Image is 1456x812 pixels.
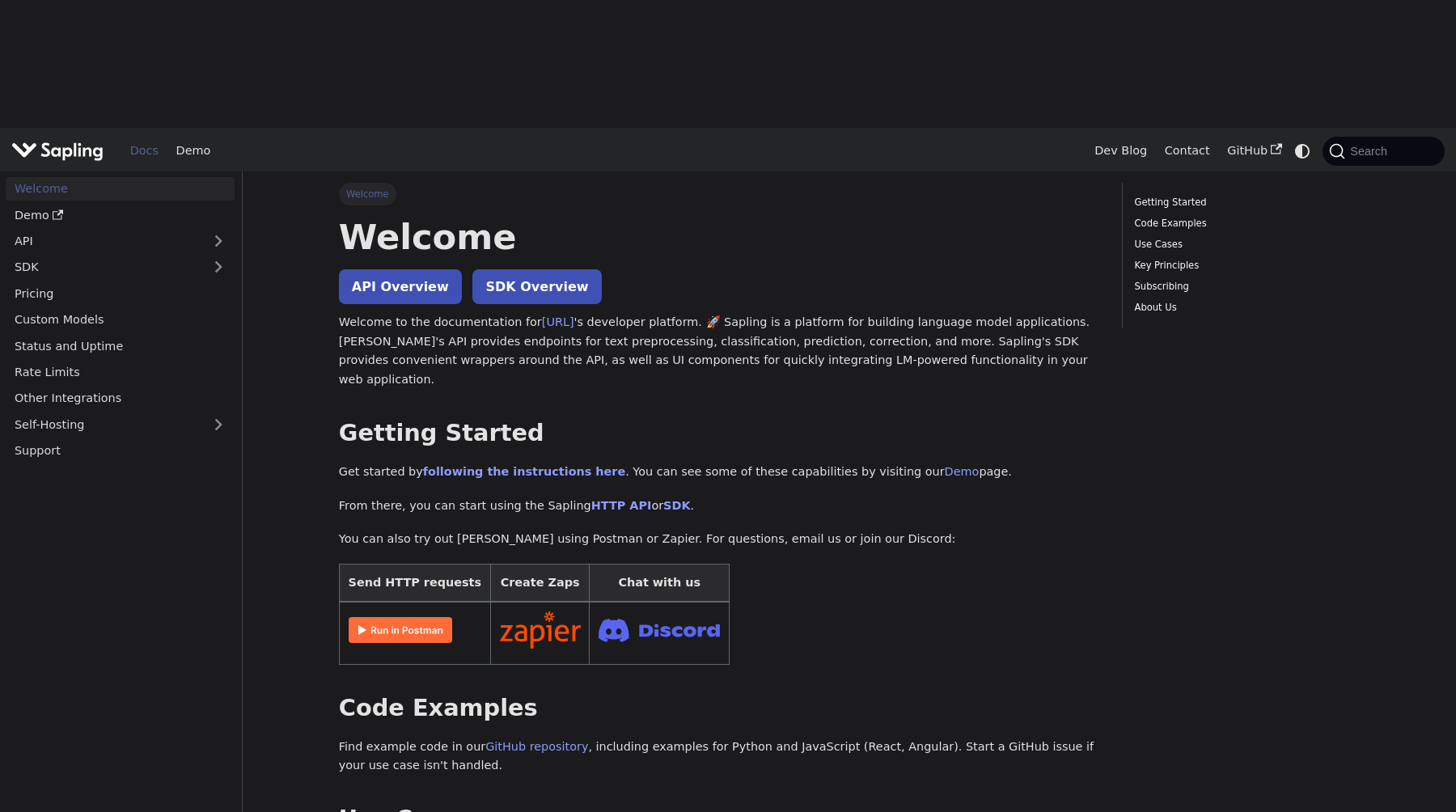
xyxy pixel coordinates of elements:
[1218,138,1290,163] a: GitHub
[6,230,202,253] a: API
[339,183,396,205] span: Welcome
[6,281,235,305] a: Pricing
[6,256,202,279] a: SDK
[11,139,104,163] img: Sapling.ai
[1156,138,1219,163] a: Contact
[1086,138,1155,163] a: Dev Blog
[1345,145,1397,158] span: Search
[339,694,1099,723] h2: Code Examples
[485,740,588,753] a: GitHub repository
[339,215,1099,259] h1: Welcome
[121,138,167,163] a: Docs
[663,499,690,512] a: SDK
[6,203,235,226] a: Demo
[339,269,462,304] a: API Overview
[339,463,1099,482] p: Get started by . You can see some of these capabilities by visiting our page.
[339,497,1099,516] p: From there, you can start using the Sapling or .
[202,230,235,253] button: Expand sidebar category 'API'
[339,565,490,603] th: Send HTTP requests
[6,439,235,463] a: Support
[11,139,109,163] a: Sapling.aiSapling.ai
[423,465,625,478] a: following the instructions here
[1135,237,1354,252] a: Use Cases
[590,565,730,603] th: Chat with us
[6,361,235,384] a: Rate Limits
[472,269,601,304] a: SDK Overview
[339,419,1099,448] h2: Getting Started
[542,315,574,328] a: [URL]
[6,387,235,410] a: Other Integrations
[6,308,235,332] a: Custom Models
[202,256,235,279] button: Expand sidebar category 'SDK'
[1135,216,1354,231] a: Code Examples
[167,138,219,163] a: Demo
[1323,137,1444,166] button: Search (Command+K)
[339,183,1099,205] nav: Breadcrumbs
[1135,195,1354,210] a: Getting Started
[945,465,980,478] a: Demo
[6,412,235,436] a: Self-Hosting
[1291,139,1314,163] button: Switch between dark and light mode (currently system mode)
[500,611,581,649] img: Connect in Zapier
[6,334,235,357] a: Status and Uptime
[349,617,452,643] img: Run in Postman
[1135,279,1354,294] a: Subscribing
[1135,300,1354,315] a: About Us
[1135,258,1354,273] a: Key Principles
[6,177,235,201] a: Welcome
[339,530,1099,549] p: You can also try out [PERSON_NAME] using Postman or Zapier. For questions, email us or join our D...
[599,614,720,647] img: Join Discord
[339,313,1099,390] p: Welcome to the documentation for 's developer platform. 🚀 Sapling is a platform for building lang...
[339,738,1099,776] p: Find example code in our , including examples for Python and JavaScript (React, Angular). Start a...
[490,565,590,603] th: Create Zaps
[591,499,652,512] a: HTTP API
